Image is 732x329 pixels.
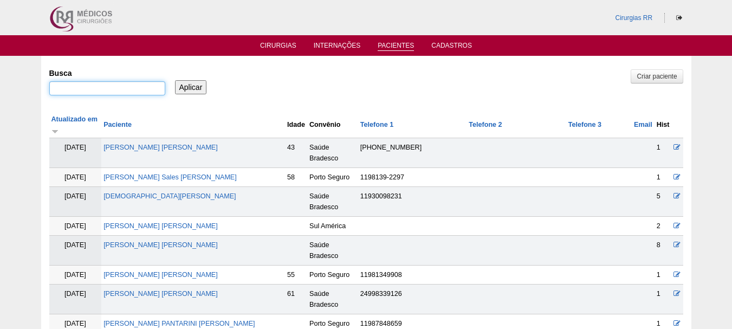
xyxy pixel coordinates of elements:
[469,121,502,128] a: Telefone 2
[358,138,467,168] td: [PHONE_NUMBER]
[358,168,467,187] td: 1198139-2297
[655,266,672,285] td: 1
[307,187,358,217] td: Saúde Bradesco
[307,138,358,168] td: Saúde Bradesco
[378,42,414,51] a: Pacientes
[103,222,218,230] a: [PERSON_NAME] [PERSON_NAME]
[655,168,672,187] td: 1
[49,138,102,168] td: [DATE]
[314,42,361,53] a: Internações
[49,168,102,187] td: [DATE]
[285,138,307,168] td: 43
[49,217,102,236] td: [DATE]
[307,266,358,285] td: Porto Seguro
[360,121,393,128] a: Telefone 1
[431,42,472,53] a: Cadastros
[655,187,672,217] td: 5
[307,112,358,138] th: Convênio
[103,144,218,151] a: [PERSON_NAME] [PERSON_NAME]
[307,168,358,187] td: Porto Seguro
[51,115,98,134] a: Atualizado em
[655,112,672,138] th: Hist
[631,69,683,83] a: Criar paciente
[49,236,102,266] td: [DATE]
[103,173,237,181] a: [PERSON_NAME] Sales [PERSON_NAME]
[49,266,102,285] td: [DATE]
[49,187,102,217] td: [DATE]
[260,42,296,53] a: Cirurgias
[655,285,672,314] td: 1
[49,285,102,314] td: [DATE]
[175,80,207,94] input: Aplicar
[307,217,358,236] td: Sul América
[358,285,467,314] td: 24998339126
[285,266,307,285] td: 55
[49,68,165,79] label: Busca
[285,168,307,187] td: 58
[103,271,218,279] a: [PERSON_NAME] [PERSON_NAME]
[49,81,165,95] input: Digite os termos que você deseja procurar.
[103,290,218,298] a: [PERSON_NAME] [PERSON_NAME]
[655,138,672,168] td: 1
[358,266,467,285] td: 11981349908
[676,15,682,21] i: Sair
[358,187,467,217] td: 11930098231
[285,285,307,314] td: 61
[615,14,652,22] a: Cirurgias RR
[634,121,652,128] a: Email
[103,192,236,200] a: [DEMOGRAPHIC_DATA][PERSON_NAME]
[655,236,672,266] td: 8
[51,127,59,134] img: ordem crescente
[655,217,672,236] td: 2
[103,121,132,128] a: Paciente
[285,112,307,138] th: Idade
[103,241,218,249] a: [PERSON_NAME] [PERSON_NAME]
[307,236,358,266] td: Saúde Bradesco
[568,121,601,128] a: Telefone 3
[307,285,358,314] td: Saúde Bradesco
